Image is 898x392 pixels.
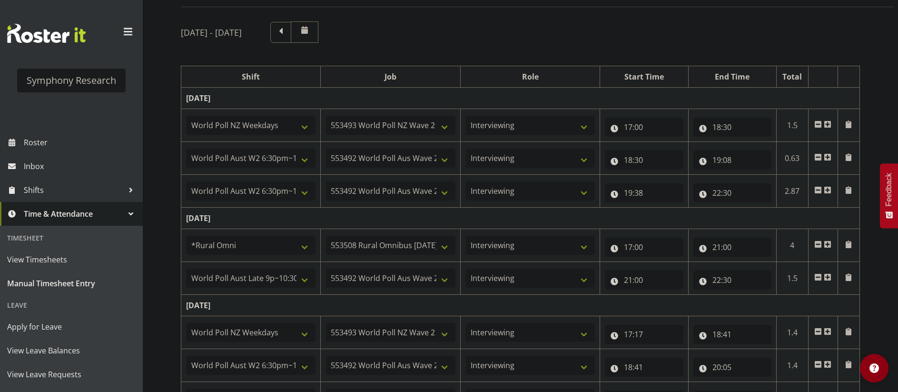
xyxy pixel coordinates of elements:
[693,358,771,377] input: Click to select...
[326,71,455,82] div: Job
[24,135,138,150] span: Roster
[885,173,893,206] span: Feedback
[869,363,879,373] img: help-xxl-2.png
[2,228,140,248] div: Timesheet
[693,271,771,290] input: Click to select...
[27,73,116,88] div: Symphony Research
[880,163,898,228] button: Feedback - Show survey
[777,109,809,142] td: 1.5
[2,315,140,339] a: Apply for Leave
[777,316,809,349] td: 1.4
[186,71,316,82] div: Shift
[2,271,140,295] a: Manual Timesheet Entry
[605,151,683,170] input: Click to select...
[605,325,683,344] input: Click to select...
[693,118,771,137] input: Click to select...
[181,88,860,109] td: [DATE]
[693,238,771,257] input: Click to select...
[181,27,242,38] h5: [DATE] - [DATE]
[777,262,809,295] td: 1.5
[605,71,683,82] div: Start Time
[7,252,136,267] span: View Timesheets
[465,71,595,82] div: Role
[7,24,86,43] img: Rosterit website logo
[777,175,809,208] td: 2.87
[181,295,860,316] td: [DATE]
[7,276,136,291] span: Manual Timesheet Entry
[2,295,140,315] div: Leave
[777,229,809,262] td: 4
[2,362,140,386] a: View Leave Requests
[2,248,140,271] a: View Timesheets
[693,71,771,82] div: End Time
[24,159,138,173] span: Inbox
[605,358,683,377] input: Click to select...
[181,208,860,229] td: [DATE]
[605,238,683,257] input: Click to select...
[605,183,683,202] input: Click to select...
[693,151,771,170] input: Click to select...
[24,183,124,197] span: Shifts
[693,183,771,202] input: Click to select...
[7,320,136,334] span: Apply for Leave
[777,142,809,175] td: 0.63
[781,71,803,82] div: Total
[7,343,136,358] span: View Leave Balances
[605,118,683,137] input: Click to select...
[24,207,124,221] span: Time & Attendance
[2,339,140,362] a: View Leave Balances
[605,271,683,290] input: Click to select...
[7,367,136,382] span: View Leave Requests
[777,349,809,382] td: 1.4
[693,325,771,344] input: Click to select...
